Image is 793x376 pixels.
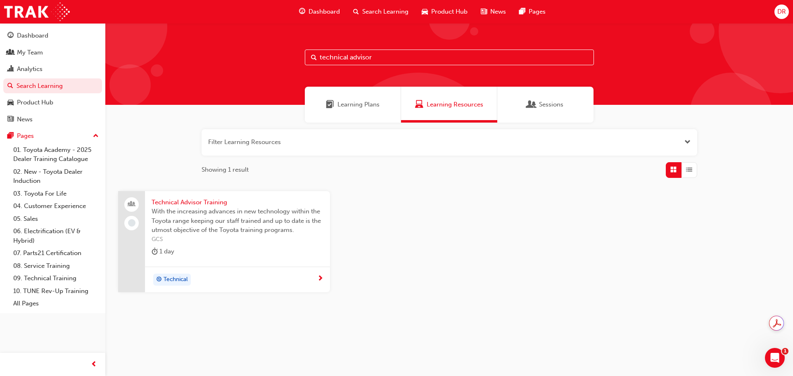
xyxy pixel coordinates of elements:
[10,297,102,310] a: All Pages
[17,31,48,40] div: Dashboard
[152,198,323,207] span: Technical Advisor Training
[10,166,102,187] a: 02. New - Toyota Dealer Induction
[7,32,14,40] span: guage-icon
[7,49,14,57] span: people-icon
[17,115,33,124] div: News
[7,66,14,73] span: chart-icon
[3,26,102,128] button: DashboardMy TeamAnalyticsSearch LearningProduct HubNews
[3,78,102,94] a: Search Learning
[202,165,249,175] span: Showing 1 result
[17,64,43,74] div: Analytics
[156,274,162,285] span: target-icon
[353,7,359,17] span: search-icon
[10,200,102,213] a: 04. Customer Experience
[362,7,408,17] span: Search Learning
[128,219,135,227] span: learningRecordVerb_NONE-icon
[422,7,428,17] span: car-icon
[481,7,487,17] span: news-icon
[401,87,497,123] a: Learning ResourcesLearning Resources
[415,100,423,109] span: Learning Resources
[17,48,43,57] div: My Team
[490,7,506,17] span: News
[4,2,70,21] img: Trak
[774,5,789,19] button: DR
[17,98,53,107] div: Product Hub
[10,144,102,166] a: 01. Toyota Academy - 2025 Dealer Training Catalogue
[91,359,97,370] span: prev-icon
[311,53,317,62] span: Search
[529,7,546,17] span: Pages
[152,246,158,257] span: duration-icon
[431,7,468,17] span: Product Hub
[3,45,102,60] a: My Team
[292,3,347,20] a: guage-iconDashboard
[3,95,102,110] a: Product Hub
[3,128,102,144] button: Pages
[10,247,102,260] a: 07. Parts21 Certification
[347,3,415,20] a: search-iconSearch Learning
[326,100,334,109] span: Learning Plans
[7,83,13,90] span: search-icon
[686,165,692,175] span: List
[474,3,513,20] a: news-iconNews
[7,132,14,140] span: pages-icon
[3,61,102,77] a: Analytics
[309,7,340,17] span: Dashboard
[527,100,536,109] span: Sessions
[299,7,305,17] span: guage-icon
[337,100,380,109] span: Learning Plans
[17,131,34,141] div: Pages
[93,131,99,142] span: up-icon
[10,285,102,298] a: 10. TUNE Rev-Up Training
[10,213,102,225] a: 05. Sales
[164,275,188,284] span: Technical
[670,165,677,175] span: Grid
[765,348,785,368] iframe: Intercom live chat
[513,3,552,20] a: pages-iconPages
[539,100,563,109] span: Sessions
[10,187,102,200] a: 03. Toyota For Life
[3,112,102,127] a: News
[519,7,525,17] span: pages-icon
[427,100,483,109] span: Learning Resources
[415,3,474,20] a: car-iconProduct Hub
[7,116,14,123] span: news-icon
[7,99,14,106] span: car-icon
[684,137,691,147] button: Open the filter
[10,272,102,285] a: 09. Technical Training
[152,207,323,235] span: With the increasing advances in new technology within the Toyota range keeping our staff trained ...
[10,260,102,272] a: 08. Service Training
[305,87,401,123] a: Learning PlansLearning Plans
[10,225,102,247] a: 06. Electrification (EV & Hybrid)
[777,7,786,17] span: DR
[782,348,788,355] span: 1
[118,191,330,293] a: Technical Advisor TrainingWith the increasing advances in new technology within the Toyota range ...
[152,235,323,244] span: GCS
[305,50,594,65] input: Search...
[152,246,174,257] div: 1 day
[3,28,102,43] a: Dashboard
[497,87,594,123] a: SessionsSessions
[317,275,323,283] span: next-icon
[129,199,135,210] span: people-icon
